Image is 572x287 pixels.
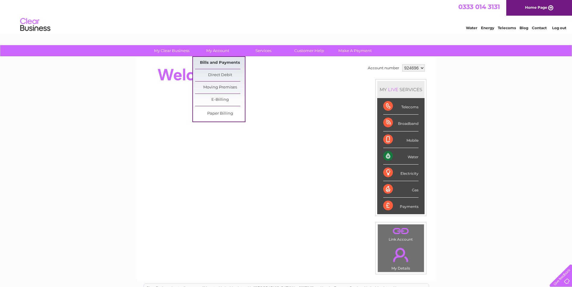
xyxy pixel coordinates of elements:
[378,224,424,243] td: Link Account
[195,108,245,120] a: Paper Billing
[552,26,566,30] a: Log out
[366,63,401,73] td: Account number
[378,243,424,272] td: My Details
[498,26,516,30] a: Telecoms
[383,98,419,115] div: Telecoms
[20,16,51,34] img: logo.png
[383,181,419,198] div: Gas
[330,45,380,56] a: Make A Payment
[379,226,422,236] a: .
[379,244,422,265] a: .
[193,45,242,56] a: My Account
[383,198,419,214] div: Payments
[239,45,288,56] a: Services
[383,148,419,165] div: Water
[383,131,419,148] div: Mobile
[520,26,528,30] a: Blog
[387,87,400,92] div: LIVE
[195,94,245,106] a: E-Billing
[147,45,197,56] a: My Clear Business
[458,3,500,11] a: 0333 014 3131
[532,26,547,30] a: Contact
[377,81,425,98] div: MY SERVICES
[466,26,477,30] a: Water
[195,82,245,94] a: Moving Premises
[284,45,334,56] a: Customer Help
[195,57,245,69] a: Bills and Payments
[383,165,419,181] div: Electricity
[195,69,245,81] a: Direct Debit
[144,3,429,29] div: Clear Business is a trading name of Verastar Limited (registered in [GEOGRAPHIC_DATA] No. 3667643...
[383,115,419,131] div: Broadband
[481,26,494,30] a: Energy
